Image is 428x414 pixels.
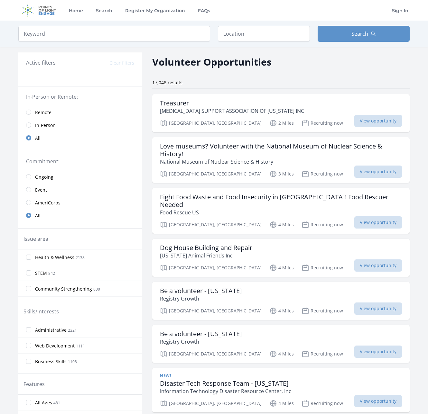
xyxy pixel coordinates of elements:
span: Health & Wellness [35,254,74,261]
span: 17,048 results [152,79,182,85]
span: AmeriCorps [35,200,60,206]
legend: Issue area [23,235,48,243]
span: View opportunity [354,216,402,229]
input: Web Development 1111 [26,343,31,348]
p: Recruiting now [302,400,343,407]
span: 2321 [68,328,77,333]
span: All [35,135,41,141]
p: 3 Miles [269,170,294,178]
h3: Fight Food Waste and Food Insecurity in [GEOGRAPHIC_DATA]! Food Rescuer Needed [160,193,402,209]
a: AmeriCorps [18,196,142,209]
span: All Ages [35,400,52,406]
h3: Treasurer [160,99,304,107]
button: Search [318,26,410,42]
h3: Disaster Tech Response Team - [US_STATE] [160,380,291,387]
a: Event [18,183,142,196]
h2: Volunteer Opportunities [152,55,272,69]
p: [GEOGRAPHIC_DATA], [GEOGRAPHIC_DATA] [160,170,262,178]
p: Registry Growth [160,295,242,302]
input: All Ages 481 [26,400,31,405]
span: View opportunity [354,115,402,127]
p: 2 Miles [269,119,294,127]
span: STEM [35,270,47,276]
p: [GEOGRAPHIC_DATA], [GEOGRAPHIC_DATA] [160,350,262,358]
span: Administrative [35,327,67,333]
p: 4 Miles [269,350,294,358]
input: Health & Wellness 2138 [26,255,31,260]
p: Recruiting now [302,119,343,127]
p: [GEOGRAPHIC_DATA], [GEOGRAPHIC_DATA] [160,221,262,229]
a: Love museums? Volunteer with the National Museum of Nuclear Science & History! National Museum of... [152,137,410,183]
p: [US_STATE] Animal Friends Inc [160,252,252,259]
span: Community Strengthening [35,286,92,292]
span: 2138 [76,255,85,260]
span: View opportunity [354,346,402,358]
legend: In-Person or Remote: [26,93,134,101]
span: 1111 [76,343,85,349]
span: View opportunity [354,302,402,315]
p: 4 Miles [269,400,294,407]
button: Clear filters [109,60,134,66]
span: Remote [35,109,51,116]
a: Fight Food Waste and Food Insecurity in [GEOGRAPHIC_DATA]! Food Rescuer Needed Food Rescue US [GE... [152,188,410,234]
a: Ongoing [18,170,142,183]
input: Location [218,26,310,42]
span: Ongoing [35,174,53,180]
span: 800 [93,286,100,292]
input: Administrative 2321 [26,327,31,332]
p: Recruiting now [302,170,343,178]
span: View opportunity [354,166,402,178]
input: Keyword [18,26,210,42]
legend: Commitment: [26,157,134,165]
span: 842 [48,271,55,276]
p: Recruiting now [302,307,343,315]
h3: Active filters [26,59,56,67]
p: [MEDICAL_DATA] SUPPORT ASSOCIATION OF [US_STATE] INC [160,107,304,115]
a: All [18,209,142,222]
h3: Dog House Building and Repair [160,244,252,252]
input: Community Strengthening 800 [26,286,31,291]
h3: Love museums? Volunteer with the National Museum of Nuclear Science & History! [160,142,402,158]
span: All [35,212,41,219]
a: Be a volunteer - [US_STATE] Registry Growth [GEOGRAPHIC_DATA], [GEOGRAPHIC_DATA] 4 Miles Recruiti... [152,325,410,363]
span: View opportunity [354,259,402,272]
p: Recruiting now [302,350,343,358]
p: [GEOGRAPHIC_DATA], [GEOGRAPHIC_DATA] [160,400,262,407]
span: Search [351,30,368,38]
p: 4 Miles [269,264,294,272]
a: Remote [18,106,142,119]
p: [GEOGRAPHIC_DATA], [GEOGRAPHIC_DATA] [160,264,262,272]
span: Event [35,187,47,193]
a: Be a volunteer - [US_STATE] Registry Growth [GEOGRAPHIC_DATA], [GEOGRAPHIC_DATA] 4 Miles Recruiti... [152,282,410,320]
p: Food Rescue US [160,209,402,216]
a: New! Disaster Tech Response Team - [US_STATE] Information Technology Disaster Resource Center, In... [152,368,410,412]
input: STEM 842 [26,270,31,275]
legend: Skills/Interests [23,308,59,315]
p: Recruiting now [302,221,343,229]
h3: Be a volunteer - [US_STATE] [160,330,242,338]
a: Dog House Building and Repair [US_STATE] Animal Friends Inc [GEOGRAPHIC_DATA], [GEOGRAPHIC_DATA] ... [152,239,410,277]
h3: Be a volunteer - [US_STATE] [160,287,242,295]
a: All [18,131,142,144]
span: View opportunity [354,395,402,407]
p: Information Technology Disaster Resource Center, Inc [160,387,291,395]
p: Registry Growth [160,338,242,346]
span: In-Person [35,122,56,129]
a: In-Person [18,119,142,131]
p: [GEOGRAPHIC_DATA], [GEOGRAPHIC_DATA] [160,307,262,315]
span: Business Skills [35,358,67,365]
p: 4 Miles [269,307,294,315]
span: New! [160,373,171,378]
span: Web Development [35,343,75,349]
a: Treasurer [MEDICAL_DATA] SUPPORT ASSOCIATION OF [US_STATE] INC [GEOGRAPHIC_DATA], [GEOGRAPHIC_DAT... [152,94,410,132]
legend: Features [23,380,45,388]
p: National Museum of Nuclear Science & History [160,158,402,166]
span: 1108 [68,359,77,364]
p: [GEOGRAPHIC_DATA], [GEOGRAPHIC_DATA] [160,119,262,127]
p: 4 Miles [269,221,294,229]
p: Recruiting now [302,264,343,272]
span: 481 [53,400,60,406]
input: Business Skills 1108 [26,359,31,364]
